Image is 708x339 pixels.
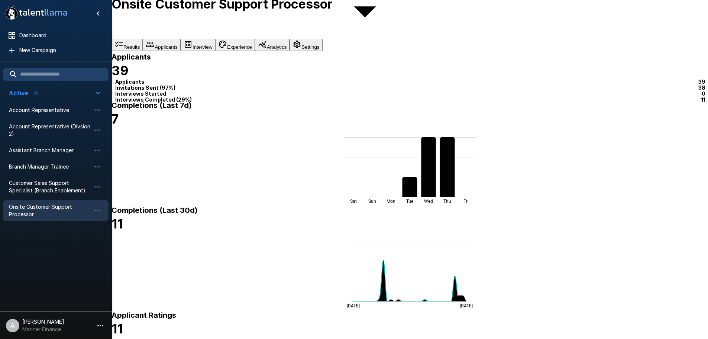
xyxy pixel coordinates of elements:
tspan: Mon [387,199,395,204]
tspan: Tue [406,199,413,204]
button: Analytics [255,39,290,51]
b: Applicant Ratings [111,311,176,320]
p: Interviews Completed [115,95,192,103]
b: 11 [111,321,123,336]
tspan: Fri [463,199,469,204]
tspan: [DATE] [460,303,473,308]
p: 38 [698,83,705,91]
tspan: Sat [350,199,357,204]
p: 0 [702,89,705,97]
tspan: Thu [443,199,451,204]
b: 11 [111,216,123,231]
button: Experience [215,39,255,51]
b: 39 [111,63,129,78]
p: Applicants [115,77,145,85]
p: 39 [698,77,705,85]
button: Applicants [143,39,181,51]
tspan: [DATE] [347,303,360,308]
span: ( 29 %) [175,96,192,102]
button: Interview [181,39,215,51]
p: Invitations Sent [115,83,175,91]
button: Settings [290,39,322,51]
span: ( 97 %) [159,84,175,90]
tspan: Wed [424,199,433,204]
button: Results [111,39,143,51]
b: 7 [111,111,119,127]
b: Applicants [111,52,151,61]
p: 11 [701,95,705,103]
b: Completions (Last 30d) [111,206,198,215]
b: Completions (Last 7d) [111,101,192,110]
p: Interviews Started [115,89,166,97]
tspan: Sun [368,199,376,204]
